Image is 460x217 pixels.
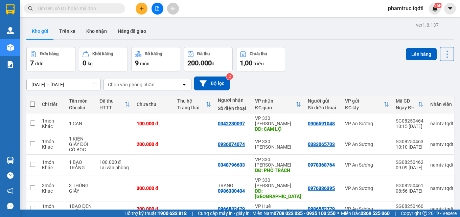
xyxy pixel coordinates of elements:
[212,61,214,66] span: đ
[187,59,212,67] span: 200.000
[255,98,296,104] div: VP nhận
[197,51,210,56] div: Đã thu
[255,168,301,173] div: DĐ: PHÒ TRÁCH
[218,142,245,147] div: 0936074074
[69,136,93,152] div: 1 KIỆN GIẤY ĐÔI CÓ BỌC NI LONG TRẮNG
[170,6,175,11] span: aim
[308,98,338,104] div: Người gửi
[69,105,93,110] div: Ghi chú
[345,162,389,168] div: VP An Sương
[255,203,301,209] div: VP Huế
[7,203,14,209] span: message
[345,121,389,126] div: VP An Sương
[137,121,170,126] div: 100.000 đ
[83,59,86,67] span: 0
[37,5,117,12] input: Tìm tên, số ĐT hoặc mã đơn
[396,188,423,194] div: 08:56 [DATE]
[69,98,93,104] div: Tên món
[137,142,170,147] div: 200.000 đ
[345,186,389,191] div: VP An Sương
[337,212,339,215] span: ⚪️
[396,118,423,124] div: SG08250464
[218,188,245,194] div: 0986330404
[155,6,160,11] span: file-add
[341,210,390,217] span: Miền Bắc
[218,206,245,212] div: 0966832479
[152,3,163,15] button: file-add
[81,23,112,39] button: Kho nhận
[252,210,336,217] span: Miền Nam
[240,59,252,67] span: 1,00
[396,209,423,214] div: 08:16 [DATE]
[255,177,301,188] div: VP 330 [PERSON_NAME]
[136,3,147,15] button: plus
[226,73,233,80] sup: 2
[255,139,301,150] div: VP 330 [PERSON_NAME]
[252,95,304,113] th: Toggle SortBy
[174,95,214,113] th: Toggle SortBy
[35,61,44,66] span: đơn
[406,48,437,60] button: Lên hàng
[28,6,33,11] span: search
[177,98,206,104] div: Thu hộ
[396,165,423,170] div: 09:09 [DATE]
[255,115,301,126] div: VP 330 [PERSON_NAME]
[137,206,170,212] div: 200.000 đ
[139,6,144,11] span: plus
[42,165,62,170] div: Khác
[26,23,54,39] button: Kho gửi
[198,210,251,217] span: Cung cấp máy in - giấy in:
[308,142,335,147] div: 0383065703
[69,159,93,170] div: 1 BAO TRẮNG
[131,47,180,71] button: Số lượng9món
[444,3,456,15] button: caret-down
[79,47,128,71] button: Khối lượng0kg
[69,183,93,194] div: 3 THÙNG GIẤY
[416,21,439,29] div: ver 1.8.137
[422,211,427,216] span: copyright
[69,203,93,214] div: 1BAO ĐEN QUẦN ÁO
[6,4,15,15] img: logo-vxr
[253,61,264,66] span: triệu
[396,203,423,209] div: SG08250460
[218,97,248,103] div: Người nhận
[342,95,392,113] th: Toggle SortBy
[42,188,62,194] div: Khác
[255,209,301,214] div: DĐ: PHONG ĐIỀN
[69,121,93,126] div: 1 CAN
[218,183,248,188] div: TRANG
[167,3,179,15] button: aim
[42,102,62,107] div: Chi tiết
[7,172,14,179] span: question-circle
[137,102,170,107] div: Chưa thu
[396,98,418,104] div: Mã GD
[345,98,384,104] div: VP gửi
[27,79,100,90] input: Select a date range.
[42,203,62,209] div: 1 món
[194,77,230,90] button: Bộ lọc
[396,159,423,165] div: SG08250462
[392,95,427,113] th: Toggle SortBy
[7,157,14,164] img: warehouse-icon
[42,118,62,124] div: 1 món
[7,27,14,34] img: warehouse-icon
[108,81,155,88] div: Chọn văn phòng nhận
[395,210,396,217] span: |
[218,106,248,111] div: Số điện thoại
[42,183,62,188] div: 3 món
[42,124,62,129] div: Khác
[137,186,170,191] div: 300.000 đ
[345,206,389,212] div: VP An Sương
[42,139,62,144] div: 1 món
[145,51,162,56] div: Số lượng
[192,210,193,217] span: |
[112,23,152,39] button: Hàng đã giao
[447,5,453,12] span: caret-down
[99,165,130,170] div: Tại văn phòng
[345,142,389,147] div: VP An Sương
[42,209,62,214] div: Khác
[96,95,133,113] th: Toggle SortBy
[396,139,423,144] div: SG08250463
[135,59,139,67] span: 9
[54,23,81,39] button: Trên xe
